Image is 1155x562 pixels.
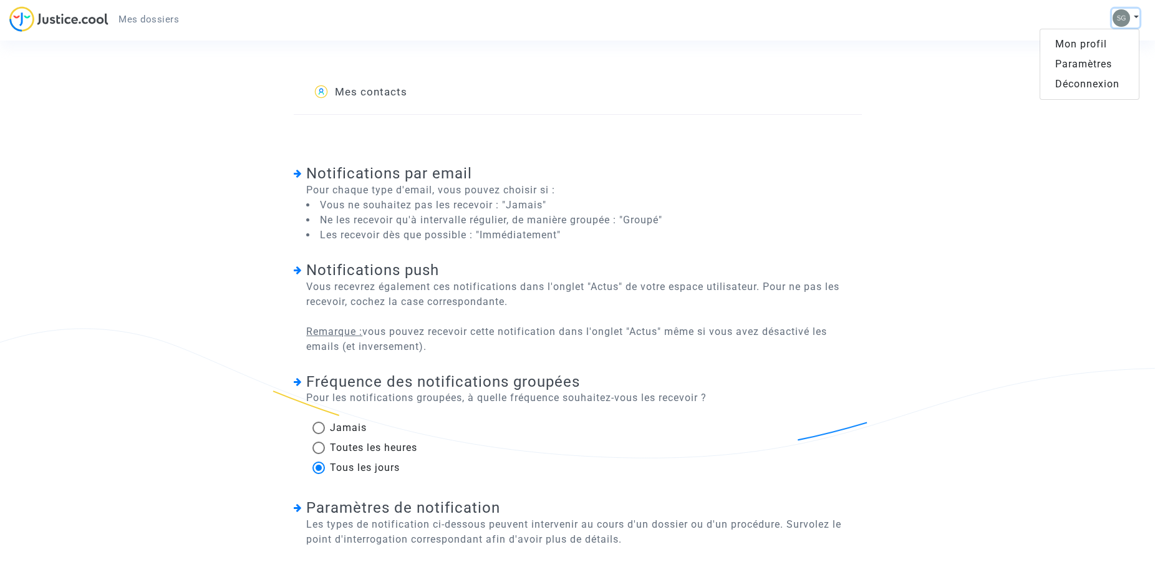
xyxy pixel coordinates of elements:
[294,390,707,405] span: Pour les notifications groupées, à quelle fréquence souhaitez-vous les recevoir ?
[1040,54,1139,74] a: Paramètres
[306,499,500,516] span: Paramètres de notification
[306,373,580,390] span: Fréquence des notifications groupées
[306,198,662,213] li: Vous ne souhaitez pas les recevoir : "Jamais"
[306,326,362,337] u: Remarque :
[294,517,862,547] span: Les types de notification ci-dessous peuvent intervenir au cours d'un dossier ou d'un procédure. ...
[109,10,189,29] a: Mes dossiers
[306,261,439,279] span: Notifications push
[294,279,862,354] span: Vous recevrez également ces notifications dans l'onglet "Actus" de votre espace utilisateur. Pour...
[330,462,400,473] span: Tous les jours
[306,165,472,182] span: Notifications par email
[306,228,662,243] li: Les recevoir dès que possible : "Immédiatement"
[1040,34,1139,54] a: Mon profil
[1113,9,1130,27] img: 693944d11419261f71120368bb90126d
[294,183,663,243] span: Pour chaque type d'email, vous pouvez choisir si :
[312,83,330,100] img: icon-user.svg
[306,213,662,228] li: Ne les recevoir qu'à intervalle régulier, de manière groupée : "Groupé"
[330,442,417,453] span: Toutes les heures
[312,72,407,114] a: Mes contacts
[330,422,367,434] span: Jamais
[9,6,109,32] img: jc-logo.svg
[118,14,179,25] span: Mes dossiers
[1040,74,1139,94] a: Déconnexion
